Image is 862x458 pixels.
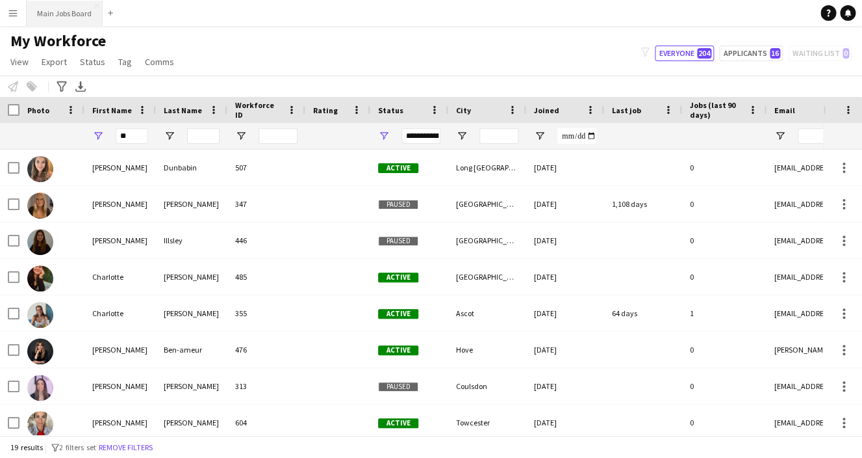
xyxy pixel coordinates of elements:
div: 347 [227,186,305,222]
div: Dunbabin [156,150,227,185]
span: Comms [145,56,174,68]
span: Jobs (last 90 days) [690,100,743,120]
div: 64 days [604,295,682,331]
div: [PERSON_NAME] [84,368,156,404]
app-action-btn: Advanced filters [54,79,70,94]
div: 1,108 days [604,186,682,222]
input: City Filter Input [479,128,518,144]
div: [PERSON_NAME] [156,295,227,331]
span: My Workforce [10,31,106,51]
span: Last job [612,105,641,115]
span: Tag [118,56,132,68]
div: [PERSON_NAME] [84,222,156,258]
div: 604 [227,405,305,440]
button: Open Filter Menu [456,130,468,142]
button: Everyone204 [655,46,714,61]
div: [PERSON_NAME] [156,259,227,295]
div: Coulsdon [448,368,526,404]
a: Comms [140,53,179,70]
div: [DATE] [526,259,604,295]
div: [DATE] [526,222,604,258]
div: [PERSON_NAME] [156,405,227,440]
input: Joined Filter Input [557,128,596,144]
div: 446 [227,222,305,258]
span: Export [42,56,67,68]
div: Towcester [448,405,526,440]
span: Last Name [164,105,202,115]
button: Open Filter Menu [164,130,175,142]
span: First Name [92,105,132,115]
div: [PERSON_NAME] [84,150,156,185]
span: View [10,56,29,68]
div: Long [GEOGRAPHIC_DATA] [448,150,526,185]
div: [DATE] [526,405,604,440]
button: Open Filter Menu [92,130,104,142]
div: 0 [682,150,767,185]
div: [DATE] [526,295,604,331]
span: Rating [313,105,338,115]
div: [DATE] [526,150,604,185]
span: 16 [770,48,780,59]
span: 204 [697,48,711,59]
span: Email [774,105,795,115]
div: [GEOGRAPHIC_DATA] [448,222,526,258]
img: Hannah Nelson [27,375,53,401]
button: Remove filters [96,440,155,455]
span: Paused [378,236,418,246]
span: Active [378,273,418,282]
button: Applicants16 [719,46,783,61]
div: [DATE] [526,186,604,222]
div: Hove [448,332,526,368]
input: Last Name Filter Input [187,128,220,144]
span: Photo [27,105,49,115]
a: View [5,53,34,70]
span: Joined [534,105,559,115]
span: Paused [378,382,418,392]
input: Workforce ID Filter Input [259,128,298,144]
div: [DATE] [526,368,604,404]
span: Paused [378,200,418,209]
img: Charlotte Hadden-wight [27,302,53,328]
img: Charlie Illsley [27,229,53,255]
div: [PERSON_NAME] [84,405,156,440]
button: Open Filter Menu [774,130,786,142]
span: City [456,105,471,115]
div: Charlotte [84,259,156,295]
img: Charlotte Gill [27,265,53,291]
a: Export [36,53,72,70]
button: Main Jobs Board [27,1,103,26]
button: Open Filter Menu [235,130,247,142]
span: Status [80,56,105,68]
button: Open Filter Menu [534,130,546,142]
div: 0 [682,332,767,368]
div: [PERSON_NAME] [84,332,156,368]
div: 507 [227,150,305,185]
span: Active [378,309,418,319]
div: Ben-ameur [156,332,227,368]
button: Open Filter Menu [378,130,390,142]
div: 0 [682,368,767,404]
div: Illsley [156,222,227,258]
span: Active [378,418,418,428]
div: [GEOGRAPHIC_DATA] [448,259,526,295]
a: Status [75,53,110,70]
img: Bethany MacDonald [27,193,53,219]
div: 0 [682,405,767,440]
img: Bethany Dunbabin [27,156,53,182]
div: 1 [682,295,767,331]
span: Status [378,105,403,115]
span: Active [378,345,418,355]
div: 0 [682,222,767,258]
div: [DATE] [526,332,604,368]
div: 0 [682,186,767,222]
div: Charlotte [84,295,156,331]
div: [PERSON_NAME] [156,368,227,404]
img: Hannah Ben-ameur [27,338,53,364]
app-action-btn: Export XLSX [73,79,88,94]
span: Active [378,163,418,173]
span: Workforce ID [235,100,282,120]
div: Ascot [448,295,526,331]
a: Tag [113,53,137,70]
div: 355 [227,295,305,331]
img: Hannah Stubbs [27,411,53,437]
